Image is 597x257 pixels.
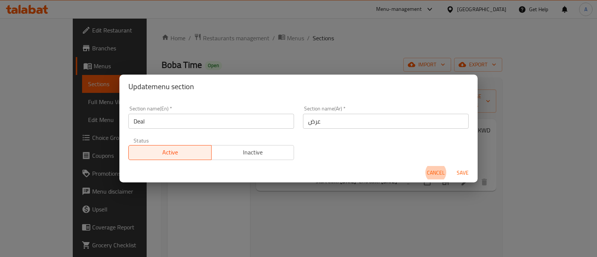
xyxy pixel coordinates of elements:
[451,166,475,180] button: Save
[215,147,291,158] span: Inactive
[303,114,469,129] input: Please enter section name(ar)
[454,168,472,178] span: Save
[427,168,445,178] span: Cancel
[132,147,209,158] span: Active
[128,114,294,129] input: Please enter section name(en)
[128,145,212,160] button: Active
[128,81,469,93] h2: Update menu section
[211,145,294,160] button: Inactive
[424,166,448,180] button: Cancel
